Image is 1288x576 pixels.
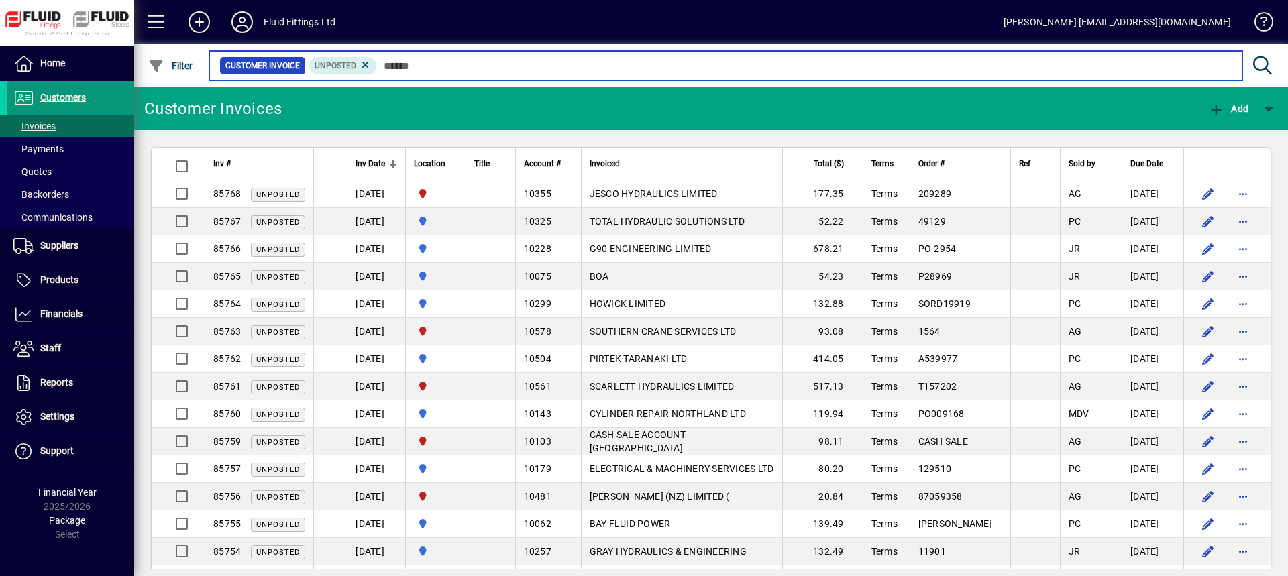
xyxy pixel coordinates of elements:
span: 49129 [918,216,946,227]
span: Terms [871,243,898,254]
span: Communications [13,212,93,223]
span: Quotes [13,166,52,177]
span: JR [1069,271,1081,282]
span: 10143 [524,408,551,419]
td: 414.05 [782,345,863,373]
span: Add [1208,103,1248,114]
button: Edit [1197,485,1219,507]
td: 93.08 [782,318,863,345]
span: 1564 [918,326,941,337]
td: [DATE] [1122,263,1183,290]
button: Edit [1197,321,1219,342]
button: More options [1232,183,1254,205]
span: FLUID FITTINGS CHRISTCHURCH [414,324,458,339]
td: [DATE] [347,400,405,428]
span: 85762 [213,353,241,364]
span: SORD19919 [918,298,971,309]
span: FLUID FITTINGS CHRISTCHURCH [414,434,458,449]
a: Invoices [7,115,134,137]
div: Total ($) [791,156,856,171]
span: Unposted [256,328,300,337]
span: Filter [148,60,193,71]
td: 119.94 [782,400,863,428]
td: [DATE] [1122,180,1183,208]
span: 85759 [213,436,241,447]
td: [DATE] [347,455,405,483]
span: Products [40,274,78,285]
span: AUCKLAND [414,516,458,531]
span: Terms [871,381,898,392]
span: Unposted [256,383,300,392]
span: 11901 [918,546,946,557]
span: [PERSON_NAME] (NZ) LIMITED ( [590,491,730,502]
button: Edit [1197,183,1219,205]
span: P28969 [918,271,953,282]
span: 85767 [213,216,241,227]
a: Home [7,47,134,80]
td: 52.22 [782,208,863,235]
span: 10103 [524,436,551,447]
span: Terms [871,216,898,227]
span: FLUID FITTINGS CHRISTCHURCH [414,379,458,394]
div: Inv # [213,156,305,171]
a: Knowledge Base [1244,3,1271,46]
span: 85756 [213,491,241,502]
span: Due Date [1130,156,1163,171]
span: 129510 [918,463,952,474]
span: 85760 [213,408,241,419]
span: 87059358 [918,491,963,502]
span: 10299 [524,298,551,309]
span: 85765 [213,271,241,282]
span: Title [474,156,490,171]
span: Order # [918,156,945,171]
span: Staff [40,343,61,353]
span: Terms [871,436,898,447]
button: More options [1232,376,1254,397]
button: Edit [1197,540,1219,562]
span: 10179 [524,463,551,474]
td: [DATE] [347,538,405,565]
span: 10257 [524,546,551,557]
div: Invoiced [590,156,774,171]
span: AUCKLAND [414,461,458,476]
span: CASH SALE ACCOUNT [GEOGRAPHIC_DATA] [590,429,686,453]
span: Terms [871,463,898,474]
button: More options [1232,293,1254,314]
button: More options [1232,403,1254,424]
button: More options [1232,458,1254,479]
span: Backorders [13,189,69,200]
div: Due Date [1130,156,1175,171]
span: Inv # [213,156,231,171]
span: AUCKLAND [414,269,458,284]
td: 678.21 [782,235,863,263]
span: Home [40,58,65,68]
td: [DATE] [347,235,405,263]
button: More options [1232,540,1254,562]
td: [DATE] [1122,483,1183,510]
span: Unposted [256,218,300,227]
span: Unposted [256,273,300,282]
a: Quotes [7,160,134,183]
div: Sold by [1069,156,1114,171]
span: Unposted [256,548,300,557]
span: Location [414,156,445,171]
mat-chip: Customer Invoice Status: Unposted [309,57,377,74]
span: JR [1069,546,1081,557]
span: Unposted [315,61,356,70]
span: BAY FLUID POWER [590,518,671,529]
span: PC [1069,298,1081,309]
span: 10504 [524,353,551,364]
td: [DATE] [1122,455,1183,483]
span: JESCO HYDRAULICS LIMITED [590,188,718,199]
span: Unposted [256,190,300,199]
span: Payments [13,143,64,154]
a: Payments [7,137,134,160]
span: 85757 [213,463,241,474]
td: [DATE] [1122,290,1183,318]
span: 10561 [524,381,551,392]
span: Terms [871,353,898,364]
td: [DATE] [347,345,405,373]
span: 10325 [524,216,551,227]
span: AUCKLAND [414,406,458,421]
span: Terms [871,546,898,557]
